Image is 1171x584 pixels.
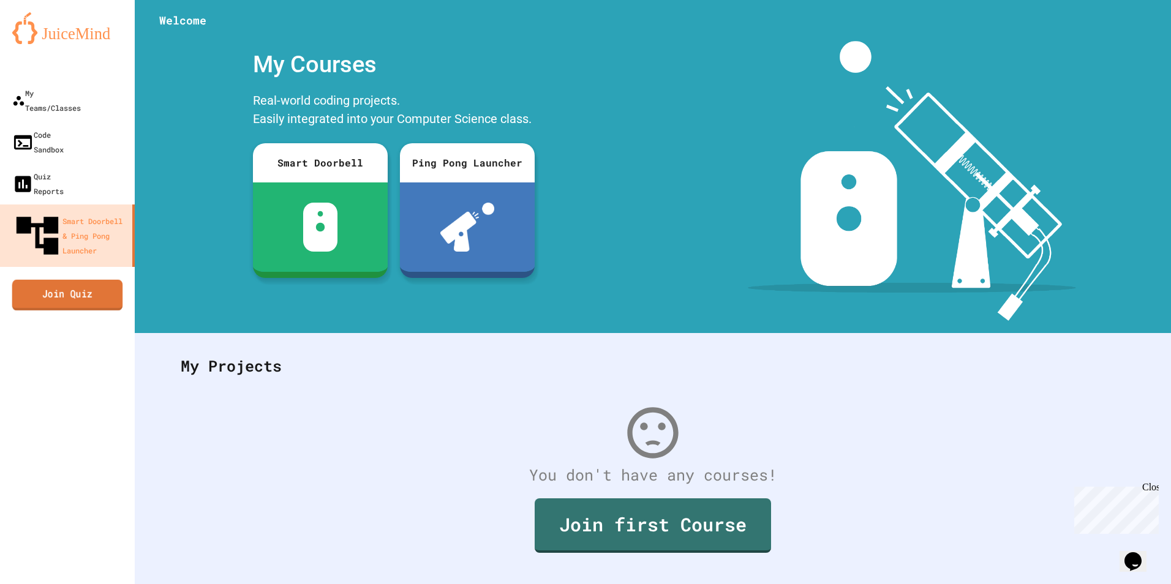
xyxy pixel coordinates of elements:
[253,143,388,182] div: Smart Doorbell
[5,5,85,78] div: Chat with us now!Close
[247,88,541,134] div: Real-world coding projects. Easily integrated into your Computer Science class.
[535,498,771,553] a: Join first Course
[303,203,338,252] img: sdb-white.svg
[168,342,1137,390] div: My Projects
[748,41,1076,321] img: banner-image-my-projects.png
[12,211,127,261] div: Smart Doorbell & Ping Pong Launcher
[12,12,122,44] img: logo-orange.svg
[12,279,123,310] a: Join Quiz
[168,463,1137,487] div: You don't have any courses!
[247,41,541,88] div: My Courses
[12,86,81,115] div: My Teams/Classes
[400,143,535,182] div: Ping Pong Launcher
[1069,482,1159,534] iframe: chat widget
[12,127,64,157] div: Code Sandbox
[440,203,495,252] img: ppl-with-ball.png
[1120,535,1159,572] iframe: chat widget
[12,169,64,198] div: Quiz Reports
